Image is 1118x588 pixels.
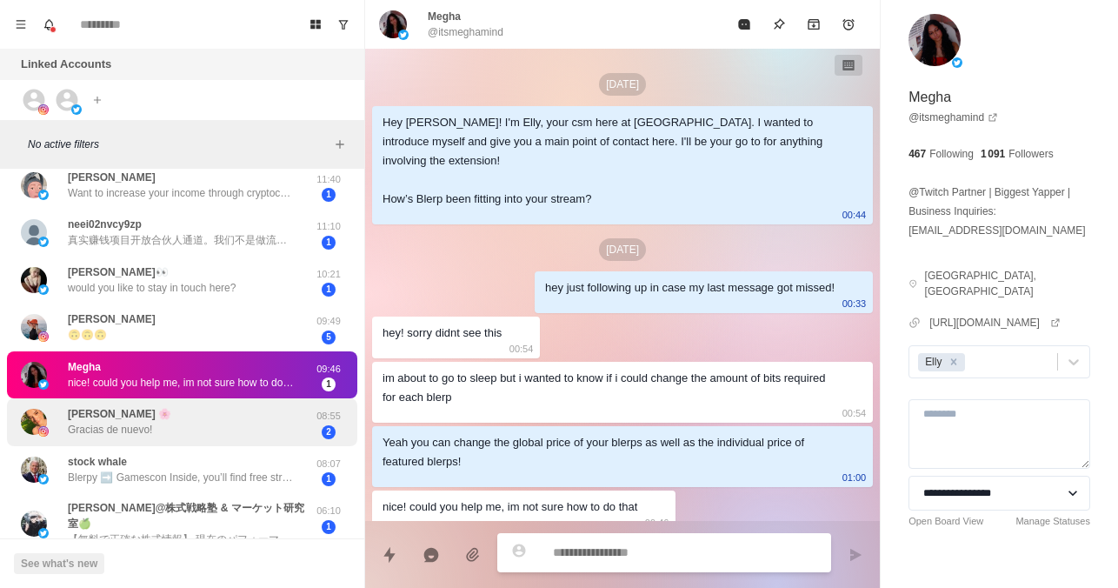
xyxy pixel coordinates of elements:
p: Gracias de nuevo! [68,422,152,438]
p: 11:10 [307,219,350,234]
button: Add media [456,538,490,572]
img: picture [21,267,47,293]
img: picture [38,284,49,295]
img: picture [21,511,47,537]
p: [DATE] [599,73,646,96]
button: Pin [762,7,796,42]
img: picture [38,190,49,200]
p: [PERSON_NAME]👀 [68,264,169,280]
p: Megha [428,9,461,24]
img: picture [38,331,49,342]
img: picture [21,362,47,388]
button: Notifications [35,10,63,38]
div: im about to go to sleep but i wanted to know if i could change the amount of bits required for ea... [383,369,835,407]
button: Mark as read [727,7,762,42]
img: picture [38,104,49,115]
p: @Twitch Partner | Biggest Yapper | Business Inquiries: [EMAIL_ADDRESS][DOMAIN_NAME] [908,183,1090,240]
img: picture [21,314,47,340]
div: Remove Elly [944,353,963,371]
button: Send message [838,538,873,572]
button: Quick replies [372,538,407,572]
p: [DATE] [599,238,646,261]
img: picture [21,409,47,435]
p: would you like to stay in touch here? [68,280,236,296]
a: [URL][DOMAIN_NAME] [929,315,1061,331]
p: 00:54 [842,404,867,423]
p: 🙃🙃🙃 [68,327,107,343]
button: Add filters [329,134,350,155]
div: hey just following up in case my last message got missed! [545,278,835,297]
img: picture [908,14,961,66]
button: Reply with AI [414,538,449,572]
span: 1 [322,236,336,250]
button: Add reminder [831,7,866,42]
p: 00:33 [842,294,867,313]
span: 1 [322,378,336,391]
p: @itsmeghamind [428,24,503,40]
div: nice! could you help me, im not sure how to do that [383,498,637,517]
button: Archive [796,7,831,42]
img: picture [21,457,47,483]
p: 11:40 [307,172,350,187]
p: [GEOGRAPHIC_DATA], [GEOGRAPHIC_DATA] [925,268,1090,299]
img: picture [379,10,407,38]
p: 真实赚钱项目开放合伙人通道。我们不是做流量的，我们是做利润分成的。 日赚300~2000U，模式成熟，机制稳定。 此号不回复，联系一下账户 推特：@naahwer [68,232,294,248]
a: @itsmeghamind [908,110,998,125]
p: 09:49 [307,314,350,329]
p: neei02nvcy9zp [68,217,142,232]
p: Followers [1008,146,1053,162]
p: Following [929,146,974,162]
p: stock whale [68,454,127,470]
p: 1 091 [981,146,1005,162]
img: picture [71,104,82,115]
img: picture [38,528,49,538]
img: picture [21,219,47,245]
img: picture [38,426,49,437]
img: picture [952,57,962,68]
div: hey! sorry didnt see this [383,324,502,343]
p: 00:44 [842,205,867,224]
span: 5 [322,331,336,344]
span: 1 [322,283,336,297]
button: Add account [87,90,108,110]
p: 08:55 [307,409,350,424]
div: Elly [920,353,944,371]
span: 1 [322,472,336,486]
div: Yeah you can change the global price of your blerps as well as the individual price of featured b... [383,433,835,471]
button: See what's new [14,553,104,574]
button: Show unread conversations [329,10,357,38]
p: 09:46 [307,362,350,377]
span: 1 [322,520,336,534]
p: 467 [908,146,926,162]
a: Open Board View [908,514,983,529]
div: Hey [PERSON_NAME]! I'm Elly, your csm here at [GEOGRAPHIC_DATA]. I wanted to introduce myself and... [383,113,835,209]
p: [PERSON_NAME]@株式戦略塾 & マーケット研究室🍏 [68,500,307,531]
p: 【無料で正確な株式情報】 現在のパフォーマンスは好調で、7日以内に大きく伸びた銘柄も多数。 期間限定で、急上昇が予想される注目5銘柄を無料公開中。 株式のニュースや話題の銘柄情報を、忙しい方でも... [68,531,294,547]
p: nice! could you help me, im not sure how to do that [68,375,294,391]
p: 00:54 [509,339,534,358]
p: Megha [68,359,101,375]
span: 1 [322,188,336,202]
a: Manage Statuses [1015,514,1090,529]
button: Menu [7,10,35,38]
p: [PERSON_NAME] [68,311,156,327]
p: Want to increase your income through cryptocurrency? Earn over 8%-10% daily net profit. Use AI-po... [68,185,294,201]
p: 06:10 [307,504,350,518]
p: No active filters [28,137,329,152]
p: Megha [908,87,951,108]
img: picture [21,172,47,198]
img: picture [38,474,49,484]
p: [PERSON_NAME] [68,170,156,185]
img: picture [398,30,409,40]
p: [PERSON_NAME] 🌸 [68,406,171,422]
img: picture [38,379,49,390]
button: Board View [302,10,329,38]
p: 01:00 [842,468,867,487]
span: 2 [322,425,336,439]
p: 09:46 [645,513,669,532]
p: 10:21 [307,267,350,282]
p: Blerpy ➡️ Gamescon Inside, you’ll find free strategies, trade setups, and market insights.[URL][D... [68,470,294,485]
img: picture [38,237,49,247]
p: Linked Accounts [21,56,111,73]
p: 08:07 [307,457,350,471]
